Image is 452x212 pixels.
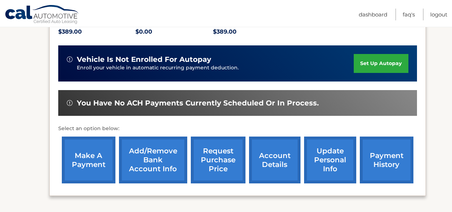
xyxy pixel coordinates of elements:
[360,137,413,183] a: payment history
[249,137,300,183] a: account details
[77,55,211,64] span: vehicle is not enrolled for autopay
[359,9,387,20] a: Dashboard
[67,56,73,62] img: alert-white.svg
[77,64,354,72] p: Enroll your vehicle in automatic recurring payment deduction.
[430,9,447,20] a: Logout
[62,137,115,183] a: make a payment
[5,5,80,25] a: Cal Automotive
[191,137,245,183] a: request purchase price
[403,9,415,20] a: FAQ's
[119,137,187,183] a: Add/Remove bank account info
[304,137,356,183] a: update personal info
[58,124,417,133] p: Select an option below:
[354,54,408,73] a: set up autopay
[213,27,290,37] p: $389.00
[67,100,73,106] img: alert-white.svg
[135,27,213,37] p: $0.00
[77,99,319,108] span: You have no ACH payments currently scheduled or in process.
[58,27,136,37] p: $389.00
